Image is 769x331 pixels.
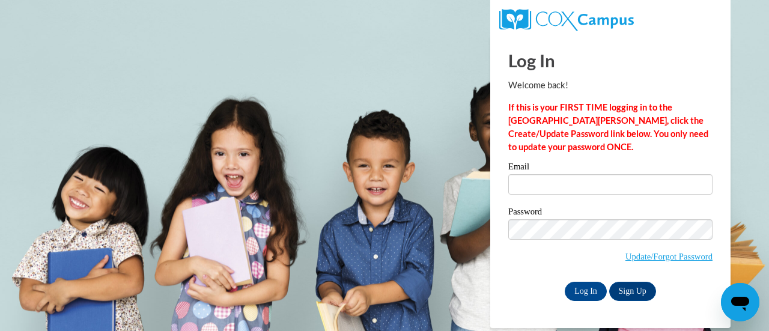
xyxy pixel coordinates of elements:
[499,9,634,31] img: COX Campus
[508,162,713,174] label: Email
[508,79,713,92] p: Welcome back!
[565,282,607,301] input: Log In
[508,102,708,152] strong: If this is your FIRST TIME logging in to the [GEOGRAPHIC_DATA][PERSON_NAME], click the Create/Upd...
[721,283,759,321] iframe: Button to launch messaging window
[625,252,713,261] a: Update/Forgot Password
[508,207,713,219] label: Password
[508,48,713,73] h1: Log In
[609,282,656,301] a: Sign Up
